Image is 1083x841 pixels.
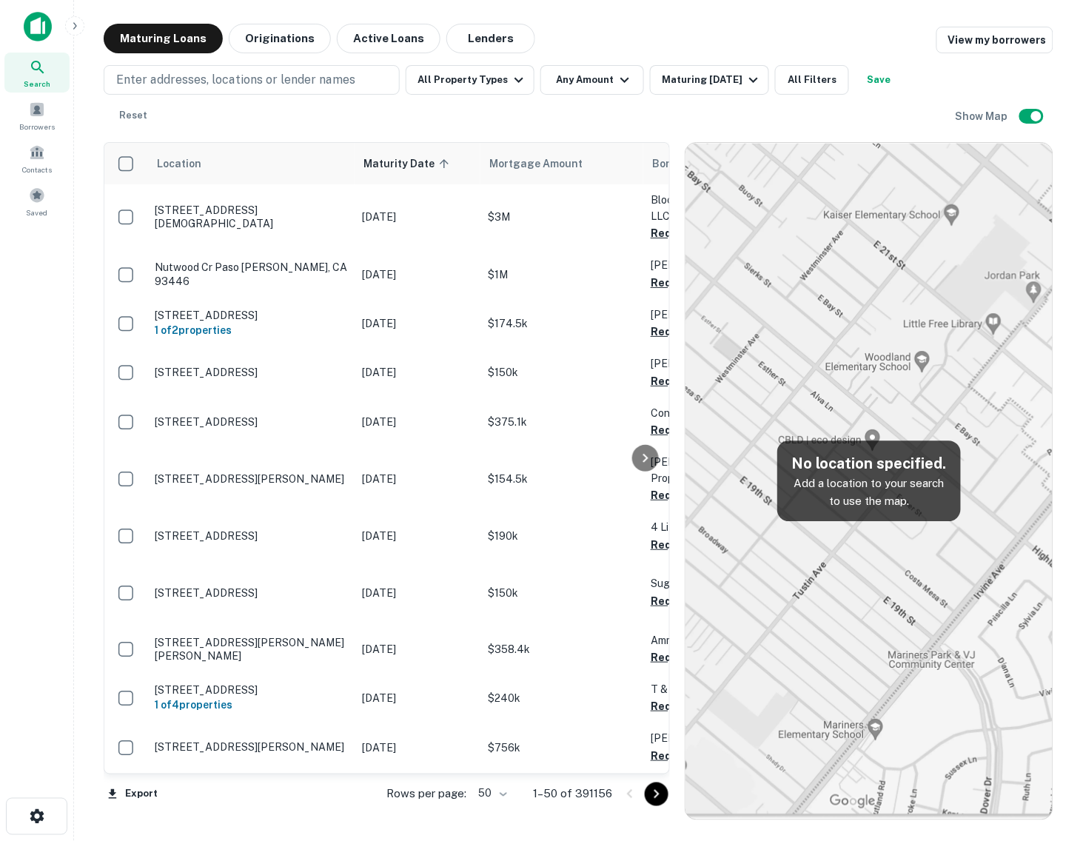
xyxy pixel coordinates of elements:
button: Go to next page [645,783,668,806]
p: $150k [488,585,636,601]
button: All Property Types [406,65,534,95]
p: [DATE] [362,528,473,544]
h6: 1 of 4 properties [155,697,347,713]
p: [DATE] [362,414,473,430]
img: map-placeholder.webp [685,143,1053,820]
p: $240k [488,690,636,706]
a: Borrowers [4,96,70,135]
p: [STREET_ADDRESS] [155,366,347,379]
div: 50 [472,783,509,805]
p: [DATE] [362,690,473,706]
p: $174.5k [488,315,636,332]
a: Search [4,53,70,93]
span: Borrowers [19,121,55,133]
p: $150k [488,364,636,381]
img: capitalize-icon.png [24,12,52,41]
th: Maturity Date [355,143,480,184]
span: Saved [27,207,48,218]
p: $375.1k [488,414,636,430]
h5: No location specified. [789,452,949,475]
th: Location [147,143,355,184]
p: Rows per page: [386,785,466,803]
p: $756k [488,740,636,756]
p: $190k [488,528,636,544]
span: Maturity Date [363,155,454,172]
p: [STREET_ADDRESS][DEMOGRAPHIC_DATA] [155,204,347,230]
button: Maturing Loans [104,24,223,53]
p: [DATE] [362,471,473,487]
p: [DATE] [362,585,473,601]
a: Saved [4,181,70,221]
iframe: Chat Widget [1009,723,1083,794]
div: Maturing [DATE] [662,71,762,89]
p: [STREET_ADDRESS] [155,415,347,429]
p: [STREET_ADDRESS][PERSON_NAME] [155,740,347,754]
h6: 1 of 2 properties [155,322,347,338]
span: Search [24,78,50,90]
span: Contacts [22,164,52,175]
button: Any Amount [540,65,644,95]
p: [STREET_ADDRESS] [155,683,347,697]
p: [DATE] [362,740,473,756]
button: Export [104,783,161,805]
button: Active Loans [337,24,440,53]
p: $154.5k [488,471,636,487]
a: Contacts [4,138,70,178]
p: [DATE] [362,209,473,225]
p: Enter addresses, locations or lender names [116,71,355,89]
button: Originations [229,24,331,53]
p: [STREET_ADDRESS][PERSON_NAME][PERSON_NAME] [155,636,347,663]
button: Maturing [DATE] [650,65,769,95]
p: [DATE] [362,315,473,332]
a: View my borrowers [936,27,1053,53]
button: Reset [110,101,157,130]
p: [STREET_ADDRESS] [155,529,347,543]
p: [DATE] [362,364,473,381]
p: [DATE] [362,641,473,657]
p: Add a location to your search to use the map. [789,475,949,509]
p: [STREET_ADDRESS][PERSON_NAME] [155,472,347,486]
button: All Filters [775,65,849,95]
h6: Show Map [956,108,1010,124]
p: $1M [488,267,636,283]
p: [STREET_ADDRESS] [155,309,347,322]
p: [STREET_ADDRESS] [155,586,347,600]
button: Save your search to get updates of matches that match your search criteria. [855,65,902,95]
button: Enter addresses, locations or lender names [104,65,400,95]
p: $3M [488,209,636,225]
button: Lenders [446,24,535,53]
th: Mortgage Amount [480,143,643,184]
p: [DATE] [362,267,473,283]
span: Mortgage Amount [489,155,602,172]
p: Nutwood Cr Paso [PERSON_NAME], CA 93446 [155,261,347,287]
p: 1–50 of 391156 [533,785,612,803]
p: $358.4k [488,641,636,657]
span: Location [156,155,201,172]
